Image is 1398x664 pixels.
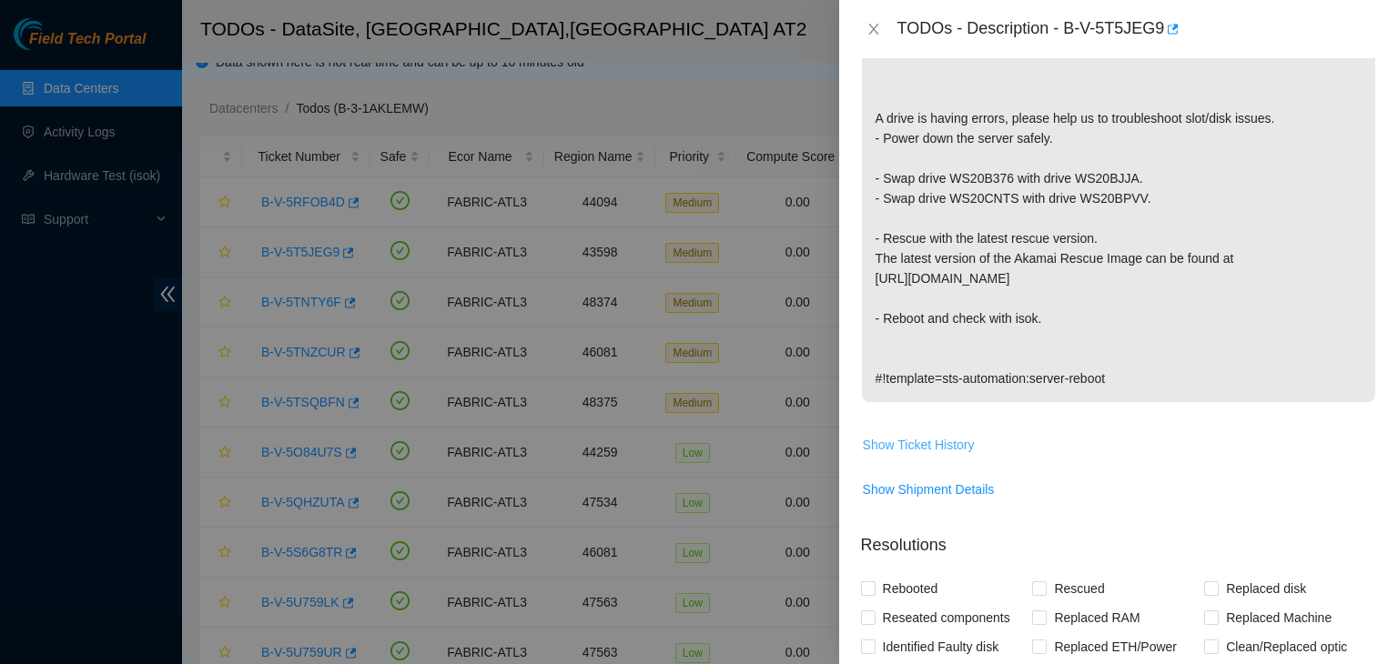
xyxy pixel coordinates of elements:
[861,21,886,38] button: Close
[876,574,946,603] span: Rebooted
[876,603,1018,632] span: Reseated components
[1047,574,1111,603] span: Rescued
[863,435,975,455] span: Show Ticket History
[866,22,881,36] span: close
[1219,603,1339,632] span: Replaced Machine
[862,475,996,504] button: Show Shipment Details
[1047,603,1147,632] span: Replaced RAM
[1219,632,1354,661] span: Clean/Replaced optic
[863,479,995,499] span: Show Shipment Details
[876,632,1007,661] span: Identified Faulty disk
[1219,574,1313,603] span: Replaced disk
[897,15,1376,44] div: TODOs - Description - B-V-5T5JEG9
[862,430,976,459] button: Show Ticket History
[861,518,1376,558] p: Resolutions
